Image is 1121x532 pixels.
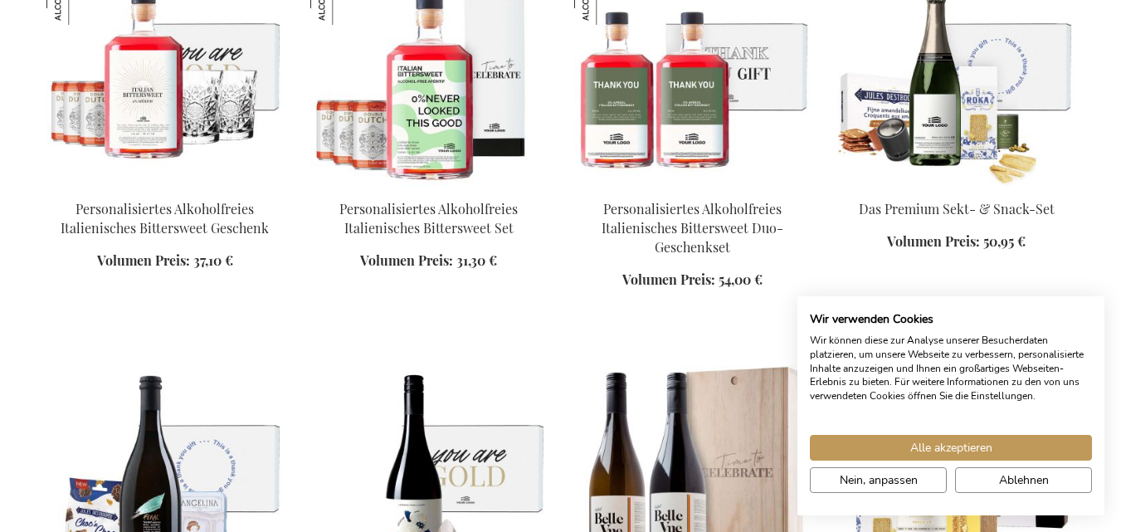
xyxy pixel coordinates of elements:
[810,312,1092,327] h2: Wir verwenden Cookies
[360,251,497,271] a: Volumen Preis: 31,30 €
[810,334,1092,403] p: Wir können diese zur Analyse unserer Besucherdaten platzieren, um unsere Webseite zu verbessern, ...
[955,467,1092,493] button: Alle verweigern cookies
[859,200,1055,217] a: Das Premium Sekt- & Snack-Set
[810,435,1092,461] button: Akzeptieren Sie alle cookies
[719,271,763,288] span: 54,00 €
[622,271,715,288] span: Volumen Preis:
[339,200,518,237] a: Personalisiertes Alkoholfreies Italienisches Bittersweet Set
[46,179,284,195] a: Personalised Non-Alcoholic Italian Bittersweet Gift Personalisiertes Alkoholfreies Italienisches ...
[887,232,980,250] span: Volumen Preis:
[910,439,992,456] span: Alle akzeptieren
[574,179,812,195] a: Personalised Non-Alcoholic Italian Bittersweet Duo Gift Set Personalisiertes Alkoholfreies Italie...
[838,179,1075,195] a: The Premium Bubbles & Bites Set
[999,471,1049,489] span: Ablehnen
[360,251,453,269] span: Volumen Preis:
[622,271,763,290] a: Volumen Preis: 54,00 €
[97,251,190,269] span: Volumen Preis:
[602,200,783,256] a: Personalisiertes Alkoholfreies Italienisches Bittersweet Duo-Geschenkset
[193,251,233,269] span: 37,10 €
[456,251,497,269] span: 31,30 €
[310,179,548,195] a: Personalised Non-Alcoholic Italian Bittersweet Set Personalisiertes Alkoholfreies Italienisches B...
[887,232,1026,251] a: Volumen Preis: 50,95 €
[810,467,947,493] button: cookie Einstellungen anpassen
[983,232,1026,250] span: 50,95 €
[61,200,269,237] a: Personalisiertes Alkoholfreies Italienisches Bittersweet Geschenk
[97,251,233,271] a: Volumen Preis: 37,10 €
[840,471,918,489] span: Nein, anpassen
